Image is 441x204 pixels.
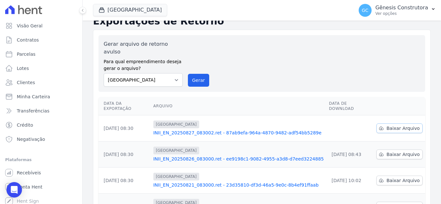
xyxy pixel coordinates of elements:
span: Conta Hent [17,184,42,190]
a: INII_EN_20250821_083000.ret - 23d35810-df3d-46a5-9e0c-8b4ef91ffaab [153,182,324,188]
p: Ver opções [375,11,428,16]
button: [GEOGRAPHIC_DATA] [93,4,167,16]
span: Baixar Arquivo [386,125,420,131]
td: [DATE] 08:30 [98,168,151,194]
th: Data da Exportação [98,97,151,115]
div: Plataformas [5,156,77,164]
span: Contratos [17,37,39,43]
span: [GEOGRAPHIC_DATA] [153,147,199,154]
div: Open Intercom Messenger [6,182,22,198]
a: Baixar Arquivo [376,176,423,185]
th: Arquivo [151,97,326,115]
a: Baixar Arquivo [376,123,423,133]
a: Visão Geral [3,19,80,32]
a: Baixar Arquivo [376,150,423,159]
button: GC Gênesis Construtora Ver opções [354,1,441,19]
td: [DATE] 08:43 [326,141,374,168]
p: Gênesis Construtora [375,5,428,11]
span: [GEOGRAPHIC_DATA] [153,121,199,128]
label: Para qual empreendimento deseja gerar o arquivo? [104,56,183,72]
span: Visão Geral [17,23,43,29]
span: Baixar Arquivo [386,177,420,184]
a: Minha Carteira [3,90,80,103]
a: Clientes [3,76,80,89]
td: [DATE] 10:02 [326,168,374,194]
span: GC [362,8,368,13]
a: Transferências [3,104,80,117]
a: Negativação [3,133,80,146]
button: Gerar [188,74,209,87]
h2: Exportações de Retorno [93,15,431,27]
a: Recebíveis [3,166,80,179]
span: Minha Carteira [17,93,50,100]
a: Parcelas [3,48,80,61]
span: Clientes [17,79,35,86]
span: Baixar Arquivo [386,151,420,158]
a: INII_EN_20250827_083002.ret - 87ab9efa-964a-4870-9482-adf54bb5289e [153,130,324,136]
span: Crédito [17,122,33,128]
span: Negativação [17,136,45,142]
a: INII_EN_20250826_083000.ret - ee9198c1-9082-4955-a3d8-d7eed3224885 [153,156,324,162]
span: Lotes [17,65,29,72]
span: Transferências [17,108,49,114]
td: [DATE] 08:30 [98,115,151,141]
label: Gerar arquivo de retorno avulso [104,40,183,56]
a: Lotes [3,62,80,75]
a: Contratos [3,34,80,46]
span: [GEOGRAPHIC_DATA] [153,173,199,180]
span: Recebíveis [17,170,41,176]
td: [DATE] 08:30 [98,141,151,168]
span: Parcelas [17,51,36,57]
a: Crédito [3,119,80,131]
a: Conta Hent [3,180,80,193]
th: Data de Download [326,97,374,115]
